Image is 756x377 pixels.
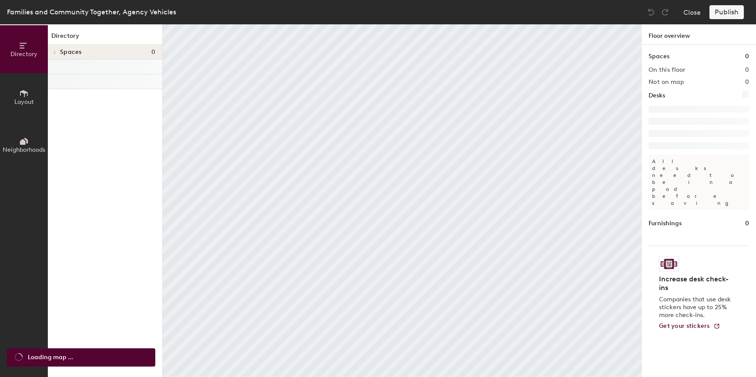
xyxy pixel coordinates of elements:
p: All desks need to be in a pod before saving [649,154,749,210]
span: Neighborhoods [3,146,45,153]
p: Companies that use desk stickers have up to 25% more check-ins. [659,296,733,319]
img: Sticker logo [659,257,679,271]
h4: Increase desk check-ins [659,275,733,292]
h1: Furnishings [649,219,682,228]
h1: 0 [745,52,749,61]
button: Close [683,5,701,19]
span: 0 [151,49,155,56]
img: Redo [661,8,669,17]
span: Loading map ... [28,353,73,362]
h1: Spaces [649,52,669,61]
h2: On this floor [649,67,686,73]
span: Layout [14,98,34,106]
h2: 0 [745,79,749,86]
h1: Directory [48,31,162,45]
div: Families and Community Together, Agency Vehicles [7,7,176,17]
canvas: Map [163,24,641,377]
h2: Not on map [649,79,684,86]
h2: 0 [745,67,749,73]
span: Directory [10,50,37,58]
span: Spaces [60,49,82,56]
img: Undo [647,8,656,17]
h1: Floor overview [642,24,756,45]
h1: Desks [649,91,665,100]
span: Get your stickers [659,322,710,330]
a: Get your stickers [659,323,720,330]
h1: 0 [745,219,749,228]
